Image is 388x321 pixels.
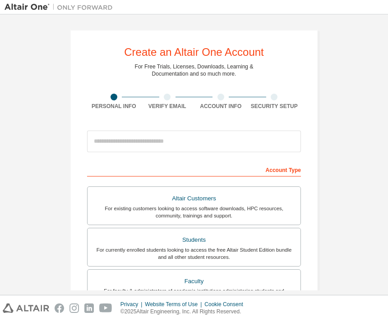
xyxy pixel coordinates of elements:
[93,246,295,261] div: For currently enrolled students looking to access the free Altair Student Edition bundle and all ...
[93,275,295,288] div: Faculty
[69,303,79,313] img: instagram.svg
[55,303,64,313] img: facebook.svg
[145,301,204,308] div: Website Terms of Use
[120,308,249,316] p: © 2025 Altair Engineering, Inc. All Rights Reserved.
[93,287,295,302] div: For faculty & administrators of academic institutions administering students and accessing softwa...
[87,103,141,110] div: Personal Info
[99,303,112,313] img: youtube.svg
[93,192,295,205] div: Altair Customers
[3,303,49,313] img: altair_logo.svg
[248,103,301,110] div: Security Setup
[141,103,194,110] div: Verify Email
[135,63,254,77] div: For Free Trials, Licenses, Downloads, Learning & Documentation and so much more.
[84,303,94,313] img: linkedin.svg
[87,162,301,176] div: Account Type
[93,205,295,219] div: For existing customers looking to access software downloads, HPC resources, community, trainings ...
[93,234,295,246] div: Students
[120,301,145,308] div: Privacy
[194,103,248,110] div: Account Info
[204,301,248,308] div: Cookie Consent
[5,3,117,12] img: Altair One
[124,47,264,58] div: Create an Altair One Account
